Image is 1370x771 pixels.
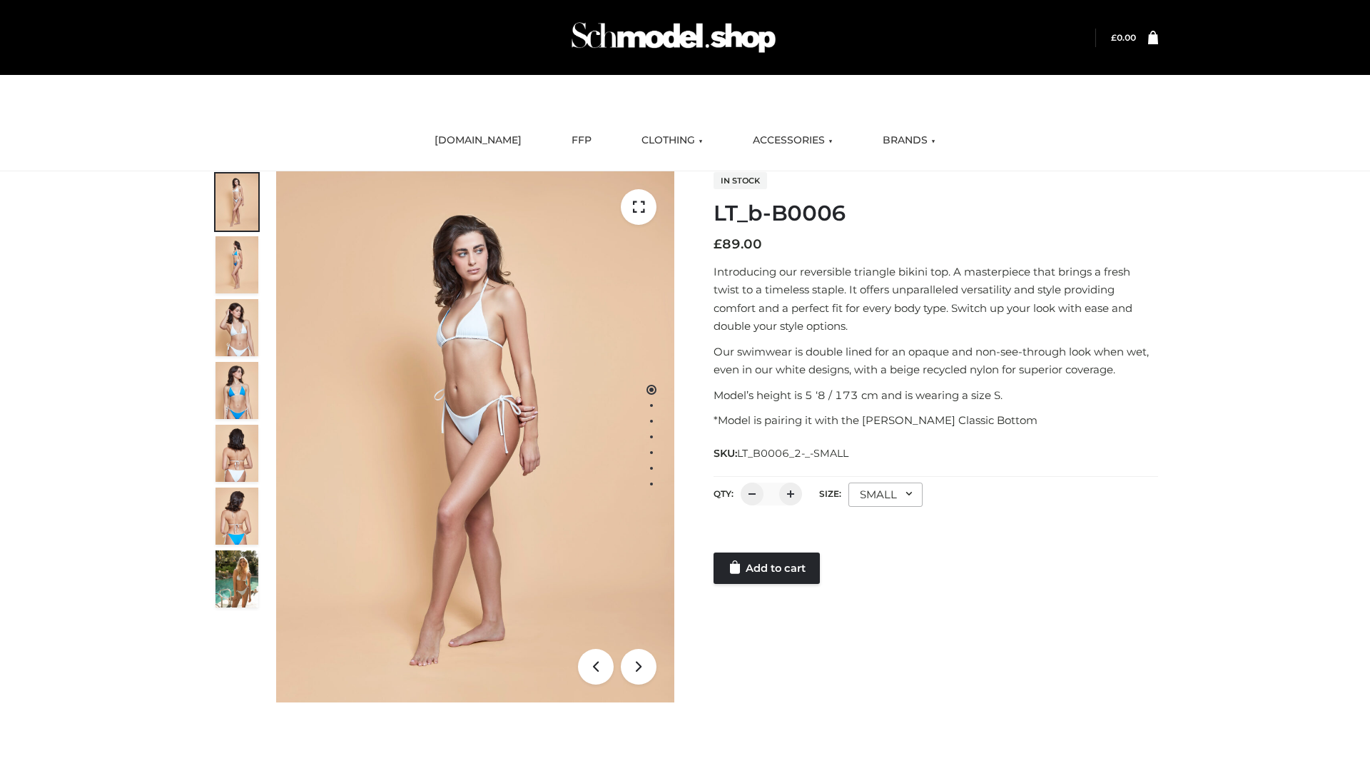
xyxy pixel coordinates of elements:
[215,488,258,545] img: ArielClassicBikiniTop_CloudNine_AzureSky_OW114ECO_8-scaled.jpg
[714,343,1158,379] p: Our swimwear is double lined for an opaque and non-see-through look when wet, even in our white d...
[714,263,1158,336] p: Introducing our reversible triangle bikini top. A masterpiece that brings a fresh twist to a time...
[1111,32,1136,43] a: £0.00
[872,125,946,156] a: BRANDS
[714,236,762,252] bdi: 89.00
[714,445,850,462] span: SKU:
[561,125,602,156] a: FFP
[714,236,722,252] span: £
[1111,32,1136,43] bdi: 0.00
[215,425,258,482] img: ArielClassicBikiniTop_CloudNine_AzureSky_OW114ECO_7-scaled.jpg
[714,411,1158,430] p: *Model is pairing it with the [PERSON_NAME] Classic Bottom
[742,125,843,156] a: ACCESSORIES
[215,173,258,231] img: ArielClassicBikiniTop_CloudNine_AzureSky_OW114ECO_1-scaled.jpg
[215,362,258,419] img: ArielClassicBikiniTop_CloudNine_AzureSky_OW114ECO_4-scaled.jpg
[714,386,1158,405] p: Model’s height is 5 ‘8 / 173 cm and is wearing a size S.
[848,483,923,507] div: SMALL
[1111,32,1117,43] span: £
[567,9,781,66] img: Schmodel Admin 964
[424,125,532,156] a: [DOMAIN_NAME]
[714,488,734,499] label: QTY:
[215,299,258,356] img: ArielClassicBikiniTop_CloudNine_AzureSky_OW114ECO_3-scaled.jpg
[631,125,714,156] a: CLOTHING
[737,447,848,460] span: LT_B0006_2-_-SMALL
[215,236,258,293] img: ArielClassicBikiniTop_CloudNine_AzureSky_OW114ECO_2-scaled.jpg
[276,171,674,702] img: ArielClassicBikiniTop_CloudNine_AzureSky_OW114ECO_1
[819,488,841,499] label: Size:
[714,172,767,189] span: In stock
[215,550,258,608] img: Arieltop_CloudNine_AzureSky2.jpg
[714,553,820,584] a: Add to cart
[714,201,1158,226] h1: LT_b-B0006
